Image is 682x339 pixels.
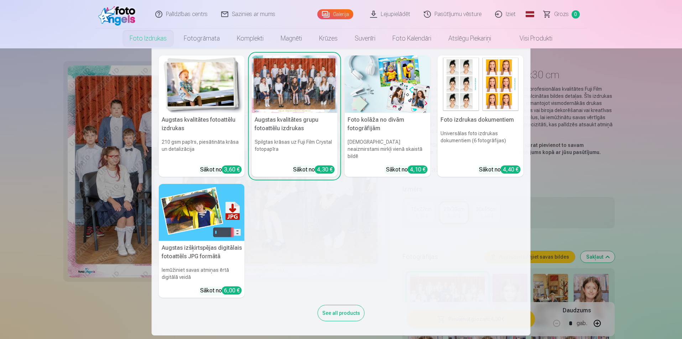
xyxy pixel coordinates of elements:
span: 0 [572,10,580,18]
div: 6,00 € [222,286,242,295]
img: Foto kolāža no divām fotogrāfijām [345,55,431,113]
div: 4,40 € [501,165,521,174]
h5: Augstas kvalitātes fotoattēlu izdrukas [159,113,245,136]
a: Fotogrāmata [175,28,228,48]
a: Foto izdrukas dokumentiemFoto izdrukas dokumentiemUniversālas foto izdrukas dokumentiem (6 fotogr... [438,55,524,177]
div: Sākot no [200,286,242,295]
h5: Augstas kvalitātes grupu fotoattēlu izdrukas [252,113,338,136]
div: Sākot no [200,165,242,174]
a: Foto kalendāri [384,28,440,48]
div: 3,60 € [222,165,242,174]
div: Sākot no [293,165,335,174]
a: Atslēgu piekariņi [440,28,500,48]
a: See all products [318,309,365,316]
h6: 210 gsm papīrs, piesātināta krāsa un detalizācija [159,136,245,163]
span: Grozs [554,10,569,18]
h6: [DEMOGRAPHIC_DATA] neaizmirstami mirkļi vienā skaistā bildē [345,136,431,163]
a: Krūzes [311,28,346,48]
h6: Spilgtas krāsas uz Fuji Film Crystal fotopapīra [252,136,338,163]
a: Augstas kvalitātes grupu fotoattēlu izdrukasSpilgtas krāsas uz Fuji Film Crystal fotopapīraSākot ... [252,55,338,177]
div: 4,10 € [408,165,428,174]
a: Augstas kvalitātes fotoattēlu izdrukasAugstas kvalitātes fotoattēlu izdrukas210 gsm papīrs, piesā... [159,55,245,177]
div: 4,30 € [315,165,335,174]
img: Foto izdrukas dokumentiem [438,55,524,113]
img: /fa1 [98,3,139,26]
h5: Foto izdrukas dokumentiem [438,113,524,127]
h6: Iemūžiniet savas atmiņas ērtā digitālā veidā [159,264,245,284]
div: Sākot no [479,165,521,174]
div: See all products [318,305,365,321]
a: Foto izdrukas [121,28,175,48]
h6: Universālas foto izdrukas dokumentiem (6 fotogrāfijas) [438,127,524,163]
a: Galerija [317,9,353,19]
a: Komplekti [228,28,272,48]
h5: Augstas izšķirtspējas digitālais fotoattēls JPG formātā [159,241,245,264]
a: Augstas izšķirtspējas digitālais fotoattēls JPG formātāAugstas izšķirtspējas digitālais fotoattēl... [159,184,245,298]
a: Suvenīri [346,28,384,48]
img: Augstas izšķirtspējas digitālais fotoattēls JPG formātā [159,184,245,241]
a: Foto kolāža no divām fotogrāfijāmFoto kolāža no divām fotogrāfijām[DEMOGRAPHIC_DATA] neaizmirstam... [345,55,431,177]
img: Augstas kvalitātes fotoattēlu izdrukas [159,55,245,113]
h5: Foto kolāža no divām fotogrāfijām [345,113,431,136]
div: Sākot no [386,165,428,174]
a: Visi produkti [500,28,561,48]
a: Magnēti [272,28,311,48]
